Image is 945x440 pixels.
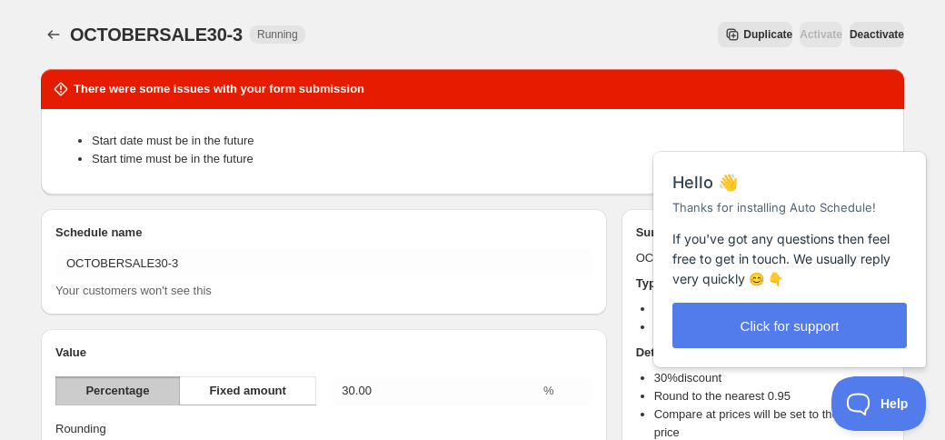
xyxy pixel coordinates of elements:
span: Percentage [85,382,149,400]
button: Fixed amount [179,376,316,405]
li: Round to the nearest 0.95 [654,387,890,405]
h2: Value [55,344,592,362]
h2: Summary [636,224,890,242]
button: Percentage [55,376,180,405]
li: 30 % discount [654,369,890,387]
h2: Schedule name [55,224,592,242]
button: Secondary action label [718,22,792,47]
span: Your customers won't see this [55,284,212,297]
span: Deactivate [850,27,904,42]
button: Schedules [41,22,66,47]
span: % [543,384,554,397]
h2: Type [636,275,890,293]
span: Duplicate [743,27,792,42]
iframe: Help Scout Beacon - Open [831,376,927,431]
span: Running [257,27,298,42]
li: Start time must be in the future [92,150,890,168]
p: OCTOBERSALE30-3 [636,249,890,267]
span: Fixed amount [209,382,286,400]
h2: Details [636,344,890,362]
li: Start date must be in the future [92,132,890,150]
button: Deactivate [850,22,904,47]
h2: There were some issues with your form submission [74,80,364,98]
iframe: Help Scout Beacon - Messages and Notifications [644,106,937,376]
span: Rounding [55,422,106,435]
span: OCTOBERSALE30-3 [70,25,243,45]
